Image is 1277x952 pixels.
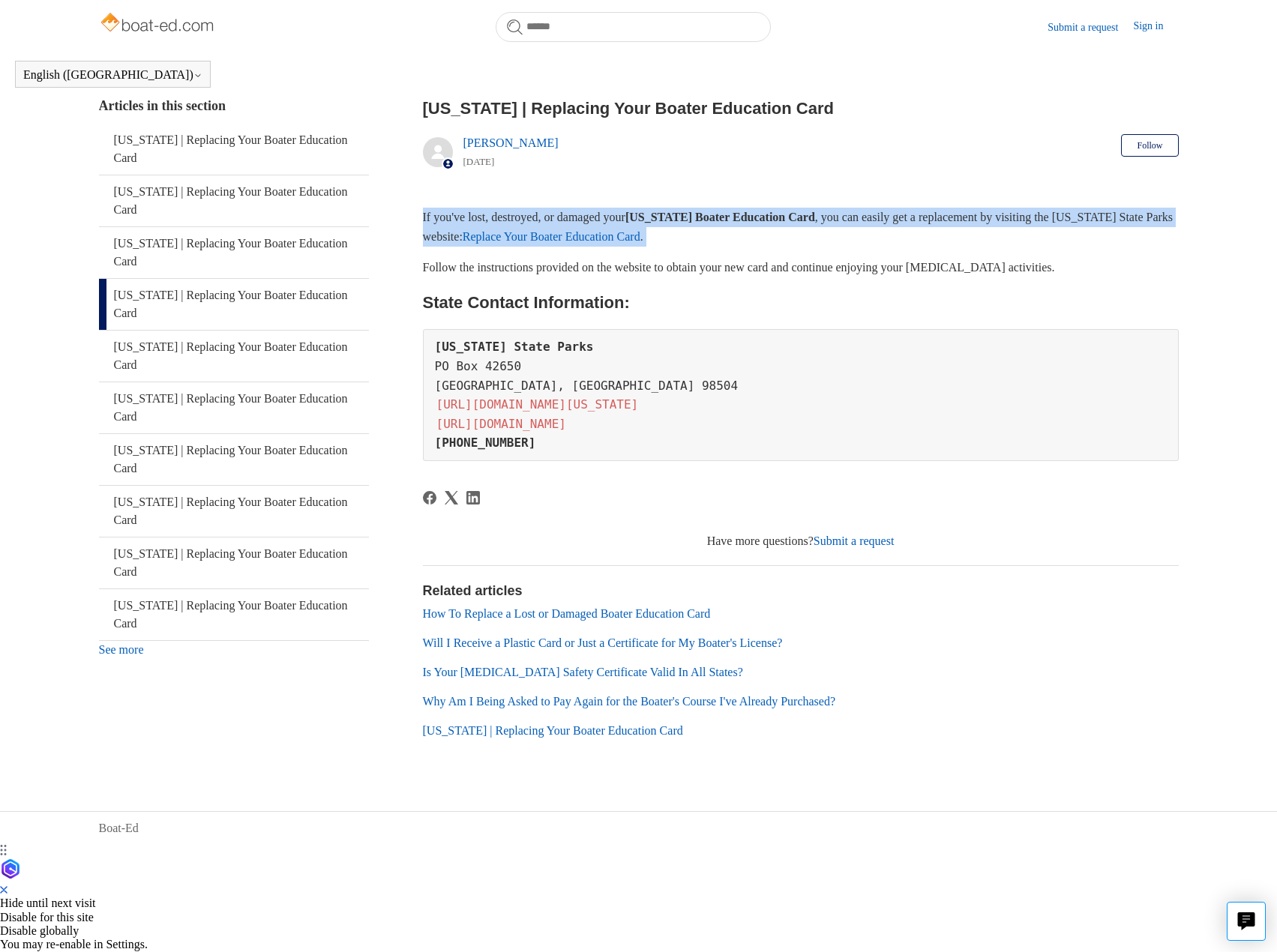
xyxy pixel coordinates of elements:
[435,415,568,433] a: [URL][DOMAIN_NAME]
[99,279,369,330] a: [US_STATE] | Replacing Your Boater Education Card
[99,124,369,175] a: [US_STATE] | Replacing Your Boater Education Card
[463,230,640,243] a: Replace Your Boater Education Card
[445,491,458,504] a: X Corp
[1133,18,1178,36] a: Sign in
[99,227,369,278] a: [US_STATE] | Replacing Your Boater Education Card
[466,491,480,504] svg: Share this page on LinkedIn
[625,211,815,223] strong: [US_STATE] Boater Education Card
[23,68,202,82] button: English ([GEOGRAPHIC_DATA])
[99,331,369,382] a: [US_STATE] | Replacing Your Boater Education Card
[99,589,369,640] a: [US_STATE] | Replacing Your Boater Education Card
[99,537,369,588] a: [US_STATE] | Replacing Your Boater Education Card
[496,12,771,42] input: Search
[423,289,1179,316] h2: State Contact Information:
[814,534,895,547] a: Submit a request
[445,491,458,504] svg: Share this page on X Corp
[435,436,536,450] strong: [PHONE_NUMBER]
[99,175,369,226] a: [US_STATE] | Replacing Your Boater Education Card
[463,136,559,149] a: [PERSON_NAME]
[99,486,369,537] a: [US_STATE] | Replacing Your Boater Education Card
[466,491,480,504] a: LinkedIn
[1048,19,1133,35] a: Submit a request
[423,96,1179,121] h2: Washington | Replacing Your Boater Education Card
[423,329,1179,461] pre: PO Box 42650 [GEOGRAPHIC_DATA], [GEOGRAPHIC_DATA] 98504
[99,819,139,837] a: Boat-Ed
[99,434,369,485] a: [US_STATE] | Replacing Your Boater Education Card
[99,643,144,656] a: See more
[435,396,640,413] a: [URL][DOMAIN_NAME][US_STATE]
[423,607,711,620] a: How To Replace a Lost or Damaged Boater Education Card
[435,340,594,354] strong: [US_STATE] State Parks
[423,695,836,708] a: Why Am I Being Asked to Pay Again for the Boater's Course I've Already Purchased?
[99,9,218,39] img: Boat-Ed Help Center home page
[423,208,1179,246] p: If you've lost, destroyed, or damaged your , you can easily get a replacement by visiting the [US...
[423,724,683,737] a: [US_STATE] | Replacing Your Boater Education Card
[463,156,495,167] time: 05/22/2024, 12:15
[423,581,1179,601] h2: Related articles
[99,98,226,113] span: Articles in this section
[1227,902,1266,941] button: Live chat
[423,666,743,678] a: Is Your [MEDICAL_DATA] Safety Certificate Valid In All States?
[423,532,1179,550] div: Have more questions?
[423,491,436,504] svg: Share this page on Facebook
[423,258,1179,277] p: Follow the instructions provided on the website to obtain your new card and continue enjoying you...
[99,382,369,433] a: [US_STATE] | Replacing Your Boater Education Card
[423,491,436,504] a: Facebook
[1121,134,1178,157] button: Follow Article
[423,636,783,649] a: Will I Receive a Plastic Card or Just a Certificate for My Boater's License?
